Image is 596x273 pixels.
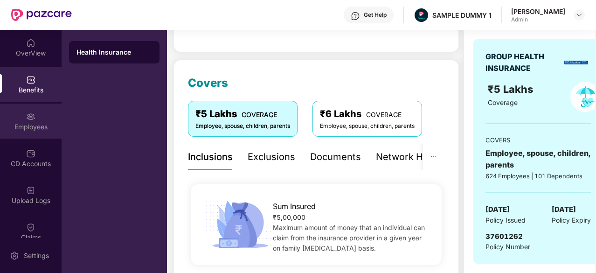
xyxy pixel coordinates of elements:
[320,122,415,131] div: Employee, spouse, children, parents
[188,150,233,164] div: Inclusions
[423,144,444,170] button: ellipsis
[511,16,565,23] div: Admin
[195,107,290,121] div: ₹5 Lakhs
[195,122,290,131] div: Employee, spouse, children, parents
[26,186,35,195] img: svg+xml;base64,PHN2ZyBpZD0iVXBsb2FkX0xvZ3MiIGRhdGEtbmFtZT0iVXBsb2FkIExvZ3MiIHhtbG5zPSJodHRwOi8vd3...
[430,154,437,160] span: ellipsis
[485,243,530,251] span: Policy Number
[26,149,35,158] img: svg+xml;base64,PHN2ZyBpZD0iQ0RfQWNjb3VudHMiIGRhdGEtbmFtZT0iQ0QgQWNjb3VudHMiIHhtbG5zPSJodHRwOi8vd3...
[485,135,591,145] div: COVERS
[248,150,295,164] div: Exclusions
[202,198,278,251] img: icon
[488,98,518,106] span: Coverage
[552,204,576,215] span: [DATE]
[273,201,316,212] span: Sum Insured
[575,11,583,19] img: svg+xml;base64,PHN2ZyBpZD0iRHJvcGRvd24tMzJ4MzIiIHhtbG5zPSJodHRwOi8vd3d3LnczLm9yZy8yMDAwL3N2ZyIgd2...
[552,215,591,225] span: Policy Expiry
[26,75,35,84] img: svg+xml;base64,PHN2ZyBpZD0iQmVuZWZpdHMiIHhtbG5zPSJodHRwOi8vd3d3LnczLm9yZy8yMDAwL3N2ZyIgd2lkdGg9Ij...
[366,111,402,119] span: COVERAGE
[76,48,152,57] div: Health Insurance
[564,61,588,64] img: insurerLogo
[415,8,428,22] img: Pazcare_Alternative_logo-01-01.png
[320,107,415,121] div: ₹6 Lakhs
[485,215,526,225] span: Policy Issued
[485,147,591,171] div: Employee, spouse, children, parents
[26,38,35,48] img: svg+xml;base64,PHN2ZyBpZD0iSG9tZSIgeG1sbnM9Imh0dHA6Ly93d3cudzMub3JnLzIwMDAvc3ZnIiB3aWR0aD0iMjAiIG...
[310,150,361,164] div: Documents
[21,251,52,260] div: Settings
[485,171,591,181] div: 624 Employees | 101 Dependents
[10,251,19,260] img: svg+xml;base64,PHN2ZyBpZD0iU2V0dGluZy0yMHgyMCIgeG1sbnM9Imh0dHA6Ly93d3cudzMub3JnLzIwMDAvc3ZnIiB3aW...
[511,7,565,16] div: [PERSON_NAME]
[26,223,35,232] img: svg+xml;base64,PHN2ZyBpZD0iQ2xhaW0iIHhtbG5zPSJodHRwOi8vd3d3LnczLm9yZy8yMDAwL3N2ZyIgd2lkdGg9IjIwIi...
[488,83,536,95] span: ₹5 Lakhs
[273,224,425,252] span: Maximum amount of money that an individual can claim from the insurance provider in a given year ...
[432,11,492,20] div: SAMPLE DUMMY 1
[351,11,360,21] img: svg+xml;base64,PHN2ZyBpZD0iSGVscC0zMngzMiIgeG1sbnM9Imh0dHA6Ly93d3cudzMub3JnLzIwMDAvc3ZnIiB3aWR0aD...
[26,112,35,121] img: svg+xml;base64,PHN2ZyBpZD0iRW1wbG95ZWVzIiB4bWxucz0iaHR0cDovL3d3dy53My5vcmcvMjAwMC9zdmciIHdpZHRoPS...
[273,212,430,223] div: ₹5,00,000
[364,11,387,19] div: Get Help
[485,232,523,241] span: 37601262
[485,204,510,215] span: [DATE]
[188,76,228,90] span: Covers
[11,9,72,21] img: New Pazcare Logo
[242,111,277,119] span: COVERAGE
[485,51,561,74] div: GROUP HEALTH INSURANCE
[376,150,457,164] div: Network Hospitals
